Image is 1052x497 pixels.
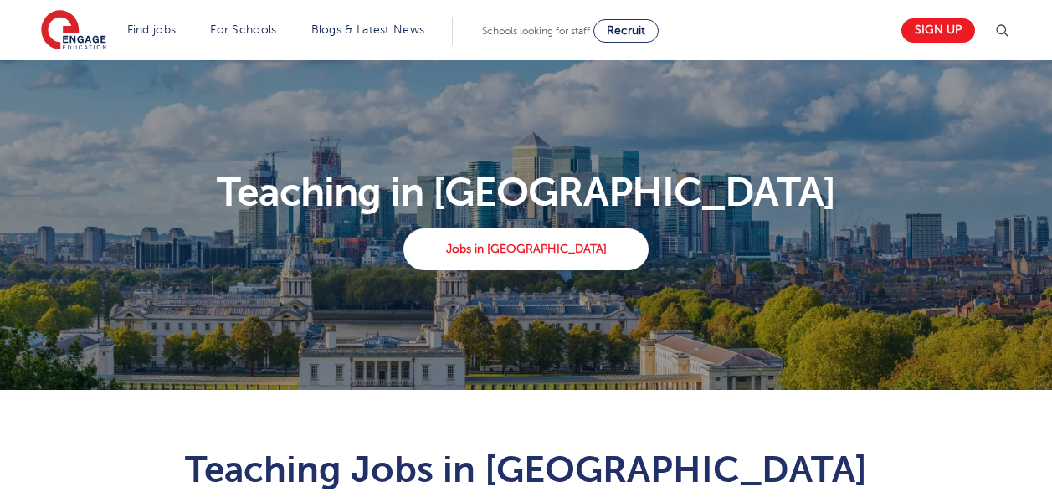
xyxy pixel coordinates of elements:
[41,10,106,52] img: Engage Education
[31,172,1021,213] p: Teaching in [GEOGRAPHIC_DATA]
[482,25,590,37] span: Schools looking for staff
[593,19,659,43] a: Recruit
[901,18,975,43] a: Sign up
[403,228,649,270] a: Jobs in [GEOGRAPHIC_DATA]
[210,23,276,36] a: For Schools
[607,24,645,37] span: Recruit
[311,23,425,36] a: Blogs & Latest News
[185,448,867,490] span: Teaching Jobs in [GEOGRAPHIC_DATA]
[127,23,177,36] a: Find jobs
